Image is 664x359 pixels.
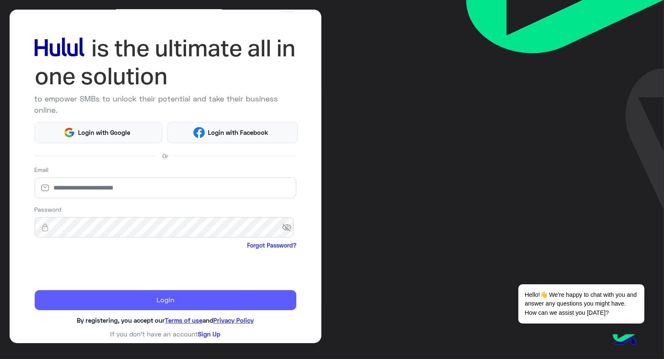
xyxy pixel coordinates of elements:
img: hululLoginTitle_EN.svg [35,34,297,90]
label: Email [35,165,49,174]
a: Sign Up [198,330,220,338]
span: By registering, you accept our [77,316,165,324]
img: email [35,184,56,192]
img: Facebook [193,127,205,139]
img: hulul-logo.png [610,326,639,355]
span: visibility_off [282,220,297,235]
span: Login with Google [75,128,134,137]
button: Login with Facebook [167,122,298,143]
img: Google [63,127,75,139]
span: Hello!👋 We're happy to chat with you and answer any questions you might have. How can we assist y... [518,284,644,324]
label: Password [35,205,62,214]
iframe: reCAPTCHA [35,251,162,284]
span: and [202,316,213,324]
h6: If you don’t have an account [35,330,297,338]
a: Privacy Policy [213,316,254,324]
img: lock [35,223,56,232]
button: Login [35,290,297,310]
a: Terms of use [165,316,202,324]
span: Login with Facebook [205,128,272,137]
p: to empower SMBs to unlock their potential and take their business online. [35,93,297,116]
button: Login with Google [35,122,162,143]
a: Forgot Password? [247,241,296,250]
span: Or [162,152,168,160]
